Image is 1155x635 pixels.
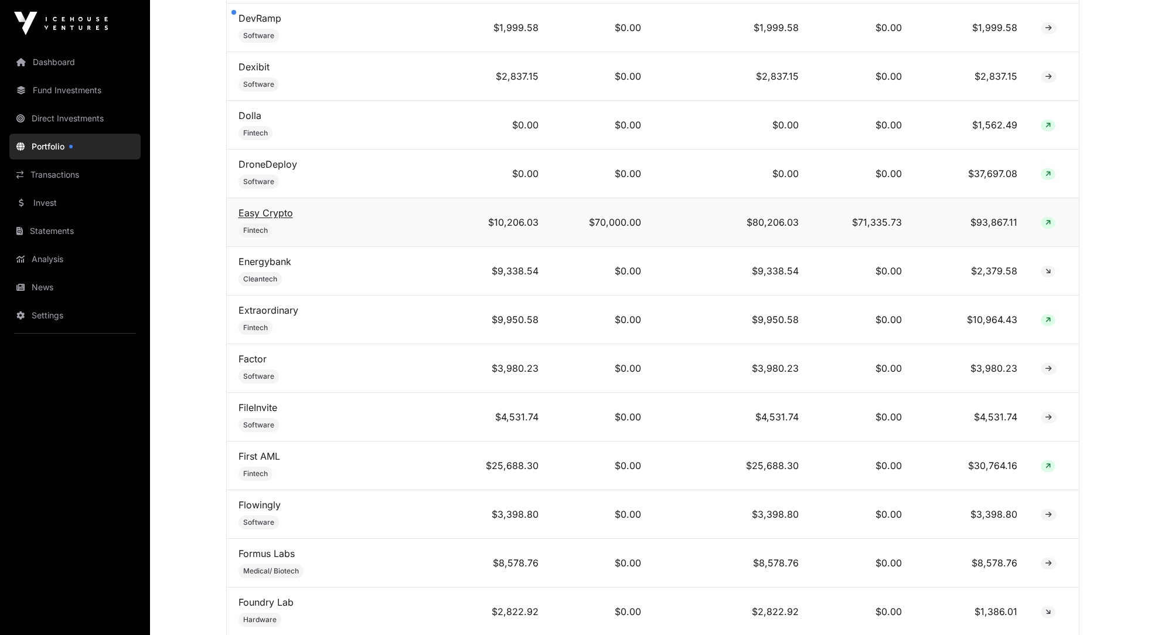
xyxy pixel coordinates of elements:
[914,4,1029,52] td: $1,999.58
[239,207,293,219] a: Easy Crypto
[653,52,810,101] td: $2,837.15
[810,198,914,247] td: $71,335.73
[243,31,274,40] span: Software
[454,442,550,490] td: $25,688.30
[243,80,274,89] span: Software
[550,344,653,393] td: $0.00
[239,12,281,24] a: DevRamp
[914,296,1029,344] td: $10,964.43
[9,303,141,328] a: Settings
[550,393,653,442] td: $0.00
[653,198,810,247] td: $80,206.03
[653,296,810,344] td: $9,950.58
[454,247,550,296] td: $9,338.54
[243,566,299,576] span: Medical/ Biotech
[454,490,550,539] td: $3,398.80
[454,344,550,393] td: $3,980.23
[1096,579,1155,635] iframe: Chat Widget
[550,247,653,296] td: $0.00
[14,12,108,35] img: Icehouse Ventures Logo
[243,469,268,478] span: Fintech
[653,442,810,490] td: $25,688.30
[550,296,653,344] td: $0.00
[454,52,550,101] td: $2,837.15
[239,158,297,170] a: DroneDeploy
[9,162,141,188] a: Transactions
[810,442,914,490] td: $0.00
[239,61,270,73] a: Dexibit
[454,198,550,247] td: $10,206.03
[914,539,1029,588] td: $8,578.76
[9,49,141,75] a: Dashboard
[550,4,653,52] td: $0.00
[454,539,550,588] td: $8,578.76
[810,296,914,344] td: $0.00
[9,274,141,300] a: News
[653,150,810,198] td: $0.00
[239,499,281,511] a: Flowingly
[454,296,550,344] td: $9,950.58
[550,490,653,539] td: $0.00
[243,518,274,527] span: Software
[9,246,141,272] a: Analysis
[243,615,277,624] span: Hardware
[810,247,914,296] td: $0.00
[810,4,914,52] td: $0.00
[239,450,280,462] a: First AML
[810,393,914,442] td: $0.00
[653,344,810,393] td: $3,980.23
[9,106,141,131] a: Direct Investments
[810,52,914,101] td: $0.00
[239,596,294,608] a: Foundry Lab
[550,101,653,150] td: $0.00
[914,247,1029,296] td: $2,379.58
[810,490,914,539] td: $0.00
[243,128,268,138] span: Fintech
[243,323,268,332] span: Fintech
[914,442,1029,490] td: $30,764.16
[9,218,141,244] a: Statements
[914,52,1029,101] td: $2,837.15
[550,442,653,490] td: $0.00
[239,402,277,413] a: FileInvite
[653,4,810,52] td: $1,999.58
[454,101,550,150] td: $0.00
[810,101,914,150] td: $0.00
[653,393,810,442] td: $4,531.74
[243,372,274,381] span: Software
[914,150,1029,198] td: $37,697.08
[810,150,914,198] td: $0.00
[914,198,1029,247] td: $93,867.11
[239,304,298,316] a: Extraordinary
[239,353,267,365] a: Factor
[239,110,261,121] a: Dolla
[810,539,914,588] td: $0.00
[914,344,1029,393] td: $3,980.23
[653,539,810,588] td: $8,578.76
[653,101,810,150] td: $0.00
[914,393,1029,442] td: $4,531.74
[550,52,653,101] td: $0.00
[454,4,550,52] td: $1,999.58
[9,77,141,103] a: Fund Investments
[243,420,274,430] span: Software
[239,548,295,559] a: Formus Labs
[243,274,277,284] span: Cleantech
[550,150,653,198] td: $0.00
[550,539,653,588] td: $0.00
[9,134,141,159] a: Portfolio
[239,256,291,267] a: Energybank
[914,101,1029,150] td: $1,562.49
[243,177,274,186] span: Software
[653,247,810,296] td: $9,338.54
[454,150,550,198] td: $0.00
[653,490,810,539] td: $3,398.80
[550,198,653,247] td: $70,000.00
[454,393,550,442] td: $4,531.74
[9,190,141,216] a: Invest
[810,344,914,393] td: $0.00
[243,226,268,235] span: Fintech
[914,490,1029,539] td: $3,398.80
